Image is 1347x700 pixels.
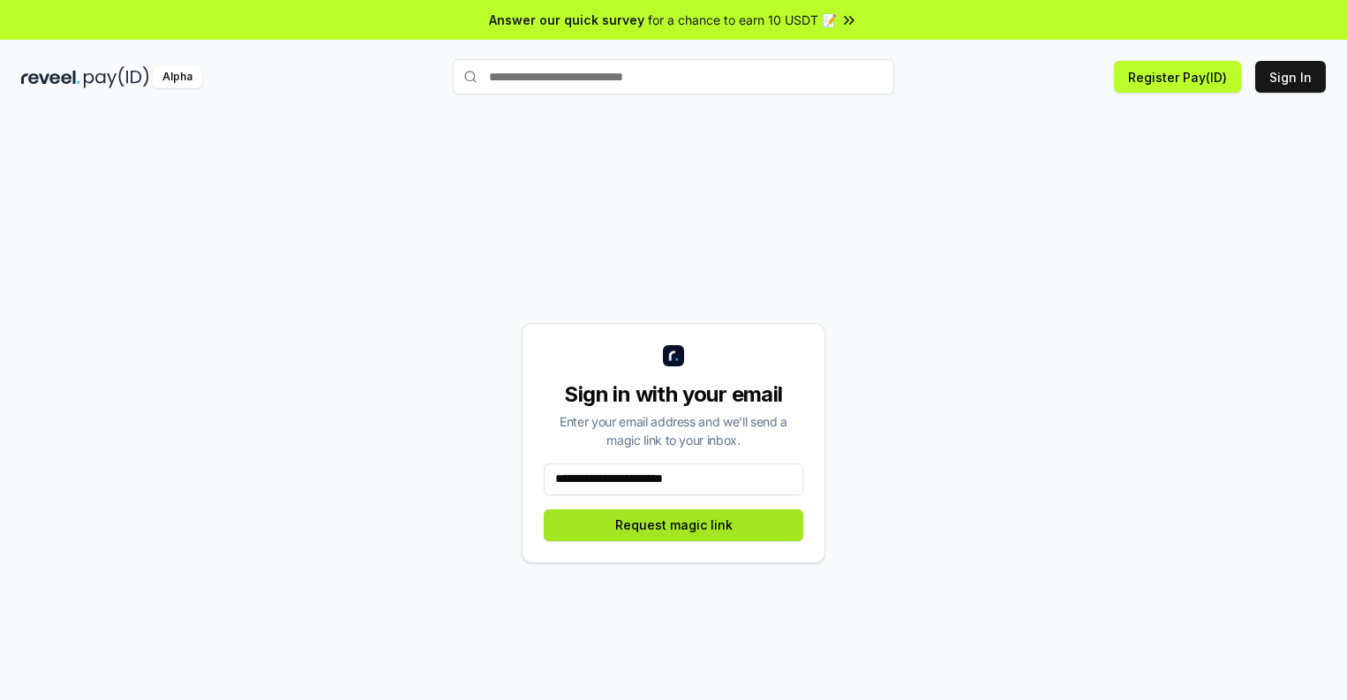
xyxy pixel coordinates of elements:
span: for a chance to earn 10 USDT 📝 [648,11,837,29]
button: Request magic link [544,509,803,541]
img: reveel_dark [21,66,80,88]
img: logo_small [663,345,684,366]
div: Enter your email address and we’ll send a magic link to your inbox. [544,412,803,449]
div: Sign in with your email [544,380,803,409]
img: pay_id [84,66,149,88]
button: Register Pay(ID) [1114,61,1241,93]
button: Sign In [1255,61,1326,93]
span: Answer our quick survey [489,11,644,29]
div: Alpha [153,66,202,88]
